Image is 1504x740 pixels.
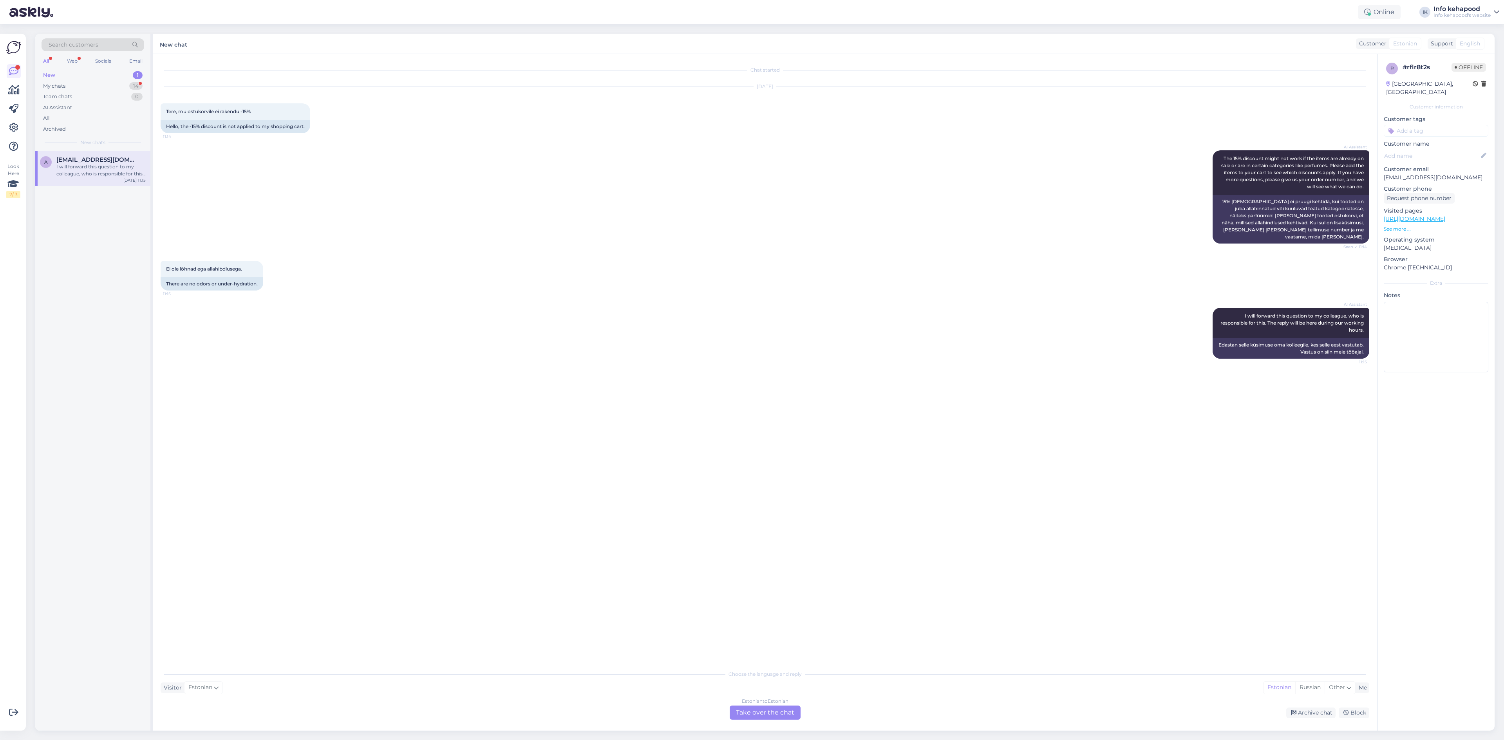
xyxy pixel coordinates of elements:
[1384,264,1488,272] p: Chrome [TECHNICAL_ID]
[163,134,192,139] span: 11:14
[1295,682,1325,693] div: Russian
[1329,684,1345,691] span: Other
[1390,65,1394,71] span: r
[1384,226,1488,233] p: See more ...
[1460,40,1480,48] span: English
[1338,144,1367,150] span: AI Assistant
[1339,708,1369,718] div: Block
[1433,6,1499,18] a: Info kehapoodInfo kehapood's website
[43,104,72,112] div: AI Assistant
[56,163,146,177] div: I will forward this question to my colleague, who is responsible for this. The reply will be here...
[1220,313,1365,333] span: I will forward this question to my colleague, who is responsible for this. The reply will be here...
[1384,193,1455,204] div: Request phone number
[1452,63,1486,72] span: Offline
[6,191,20,198] div: 2 / 3
[49,41,98,49] span: Search customers
[161,67,1369,74] div: Chat started
[742,698,788,705] div: Estonian to Estonian
[160,38,187,49] label: New chat
[1384,236,1488,244] p: Operating system
[1356,40,1386,48] div: Customer
[1384,280,1488,287] div: Extra
[161,671,1369,678] div: Choose the language and reply
[161,277,263,291] div: There are no odors or under-hydration.
[129,82,143,90] div: 14
[1384,255,1488,264] p: Browser
[128,56,144,66] div: Email
[43,71,55,79] div: New
[1393,40,1417,48] span: Estonian
[1384,291,1488,300] p: Notes
[166,108,251,114] span: Tere, mu ostukorvile ei rakendu -15%
[1338,359,1367,365] span: 11:15
[1384,115,1488,123] p: Customer tags
[65,56,79,66] div: Web
[1384,207,1488,215] p: Visited pages
[1384,103,1488,110] div: Customer information
[1386,80,1473,96] div: [GEOGRAPHIC_DATA], [GEOGRAPHIC_DATA]
[42,56,51,66] div: All
[1221,155,1365,190] span: The 15% discount might not work if the items are already on sale or are in certain categories lik...
[1338,301,1367,307] span: AI Assistant
[161,83,1369,90] div: [DATE]
[6,40,21,55] img: Askly Logo
[1384,244,1488,252] p: [MEDICAL_DATA]
[56,156,138,163] span: Andreeding2020@gmail.com
[1384,140,1488,148] p: Customer name
[43,82,65,90] div: My chats
[1358,5,1401,19] div: Online
[1433,12,1491,18] div: Info kehapood's website
[730,706,801,720] div: Take over the chat
[1264,682,1295,693] div: Estonian
[1338,244,1367,250] span: Seen ✓ 11:14
[163,291,192,297] span: 11:15
[1384,173,1488,182] p: [EMAIL_ADDRESS][DOMAIN_NAME]
[1213,338,1369,359] div: Edastan selle küsimuse oma kolleegile, kes selle eest vastutab. Vastus on siin meie tööajal.
[1428,40,1453,48] div: Support
[131,93,143,101] div: 0
[161,120,310,133] div: Hello, the -15% discount is not applied to my shopping cart.
[43,125,66,133] div: Archived
[94,56,113,66] div: Socials
[123,177,146,183] div: [DATE] 11:15
[1356,684,1367,692] div: Me
[80,139,105,146] span: New chats
[1384,152,1479,160] input: Add name
[188,683,212,692] span: Estonian
[44,159,48,165] span: A
[166,266,242,272] span: Ei ole lõhnad ega allahibdlusega.
[1384,215,1445,222] a: [URL][DOMAIN_NAME]
[1433,6,1491,12] div: Info kehapood
[43,93,72,101] div: Team chats
[1213,195,1369,244] div: 15% [DEMOGRAPHIC_DATA] ei pruugi kehtida, kui tooted on juba allahinnatud või kuuluvad teatud kat...
[1286,708,1336,718] div: Archive chat
[161,684,182,692] div: Visitor
[1419,7,1430,18] div: IK
[1384,165,1488,173] p: Customer email
[1403,63,1452,72] div: # rflr8t2s
[1384,125,1488,137] input: Add a tag
[43,114,50,122] div: All
[6,163,20,198] div: Look Here
[133,71,143,79] div: 1
[1384,185,1488,193] p: Customer phone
